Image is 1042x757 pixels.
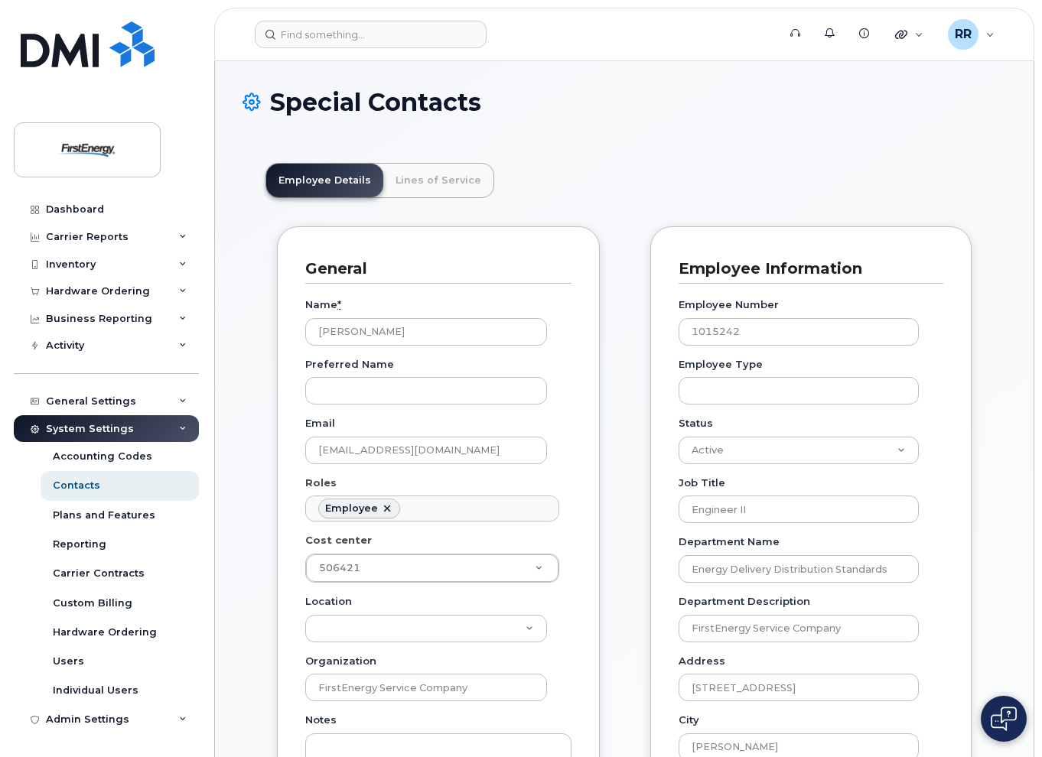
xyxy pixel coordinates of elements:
[319,562,360,573] span: 506421
[305,713,337,727] label: Notes
[679,534,780,549] label: Department Name
[383,164,493,197] a: Lines of Service
[679,713,699,727] label: City
[679,258,932,279] h3: Employee Information
[679,357,763,372] label: Employee Type
[991,707,1017,731] img: Open chat
[266,164,383,197] a: Employee Details
[243,89,1006,115] h1: Special Contacts
[679,594,810,609] label: Department Description
[305,258,560,279] h3: General
[305,654,376,668] label: Organization
[679,297,779,312] label: Employee Number
[305,357,394,372] label: Preferred Name
[679,416,713,430] label: Status
[305,416,335,430] label: Email
[325,502,378,515] div: Employee
[679,654,725,668] label: Address
[306,554,558,582] a: 506421
[305,594,352,609] label: Location
[305,297,341,312] label: Name
[305,476,337,490] label: Roles
[337,298,341,310] abbr: required
[305,533,372,547] label: Cost center
[679,476,725,490] label: Job Title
